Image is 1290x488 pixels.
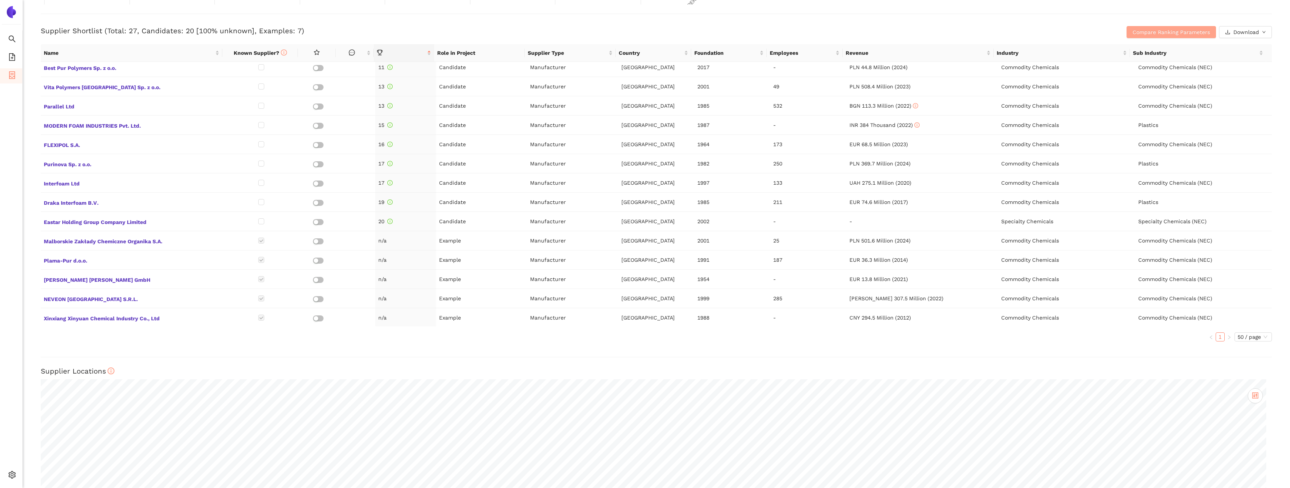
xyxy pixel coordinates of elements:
[375,250,436,270] td: n/a
[849,161,911,167] span: PLN 369.7 Million (2024)
[998,308,1135,327] td: Commodity Chemicals
[1135,116,1272,135] td: Plastics
[436,135,527,154] td: Candidate
[1133,49,1258,57] span: Sub Industry
[436,270,527,289] td: Example
[618,193,694,212] td: [GEOGRAPHIC_DATA]
[694,116,770,135] td: 1987
[44,178,220,188] span: Interfoam Ltd
[387,103,393,108] span: info-circle
[770,154,846,173] td: 250
[616,44,691,62] th: this column's title is Country,this column is sortable
[998,154,1135,173] td: Commodity Chemicals
[618,270,694,289] td: [GEOGRAPHIC_DATA]
[44,255,220,265] span: Plama-Pur d.o.o.
[694,270,770,289] td: 1954
[436,96,527,116] td: Candidate
[770,96,846,116] td: 532
[387,142,393,147] span: info-circle
[849,218,852,224] span: -
[436,58,527,77] td: Candidate
[387,84,393,89] span: info-circle
[527,231,618,250] td: Manufacturer
[1225,29,1230,36] span: download
[849,295,943,301] span: [PERSON_NAME] 307.5 Million (2022)
[378,103,393,109] span: 13
[694,154,770,173] td: 1982
[694,308,770,327] td: 1988
[44,101,220,111] span: Parallel Ltd
[914,122,920,128] span: info-circle
[1135,308,1272,327] td: Commodity Chemicals (NEC)
[44,236,220,246] span: Malborskie Zakłady Chemiczne Organika S.A.
[336,44,373,62] th: this column is sortable
[44,216,220,226] span: Eastar Holding Group Company Limited
[436,289,527,308] td: Example
[349,49,355,56] span: message
[1135,173,1272,193] td: Commodity Chemicals (NEC)
[527,58,618,77] td: Manufacturer
[8,32,16,48] span: search
[618,289,694,308] td: [GEOGRAPHIC_DATA]
[1225,332,1234,341] button: right
[843,44,994,62] th: this column's title is Revenue,this column is sortable
[527,154,618,173] td: Manufacturer
[8,51,16,66] span: file-add
[998,250,1135,270] td: Commodity Chemicals
[998,135,1135,154] td: Commodity Chemicals
[234,50,287,56] span: Known Supplier?
[694,193,770,212] td: 1985
[436,231,527,250] td: Example
[527,116,618,135] td: Manufacturer
[998,58,1135,77] td: Commodity Chemicals
[619,49,683,57] span: Country
[849,122,920,128] span: INR 384 Thousand (2022)
[694,289,770,308] td: 1999
[618,77,694,96] td: [GEOGRAPHIC_DATA]
[378,161,393,167] span: 17
[44,49,214,57] span: Name
[527,193,618,212] td: Manufacturer
[998,270,1135,289] td: Commodity Chemicals
[1252,392,1259,399] span: control
[770,231,846,250] td: 25
[527,308,618,327] td: Manufacturer
[1227,335,1231,340] span: right
[378,218,393,224] span: 20
[378,141,393,147] span: 16
[5,6,17,18] img: Logo
[618,154,694,173] td: [GEOGRAPHIC_DATA]
[1135,135,1272,154] td: Commodity Chemicals (NEC)
[436,250,527,270] td: Example
[375,231,436,250] td: n/a
[44,159,220,168] span: Purinova Sp. z o.o.
[527,96,618,116] td: Manufacturer
[694,58,770,77] td: 2017
[770,308,846,327] td: -
[770,270,846,289] td: -
[387,122,393,128] span: info-circle
[387,161,393,166] span: info-circle
[1135,212,1272,231] td: Specialty Chemicals (NEC)
[998,212,1135,231] td: Specialty Chemicals
[618,58,694,77] td: [GEOGRAPHIC_DATA]
[108,368,115,375] span: info-circle
[849,238,911,244] span: PLN 501.6 Million (2024)
[694,96,770,116] td: 1985
[618,96,694,116] td: [GEOGRAPHIC_DATA]
[8,69,16,84] span: container
[618,212,694,231] td: [GEOGRAPHIC_DATA]
[1135,154,1272,173] td: Plastics
[1135,270,1272,289] td: Commodity Chemicals (NEC)
[770,77,846,96] td: 49
[618,308,694,327] td: [GEOGRAPHIC_DATA]
[770,193,846,212] td: 211
[849,315,911,321] span: CNY 294.5 Million (2012)
[694,212,770,231] td: 2002
[998,231,1135,250] td: Commodity Chemicals
[694,231,770,250] td: 2001
[770,116,846,135] td: -
[44,62,220,72] span: Best Pur Polymers Sp. z o.o.
[618,250,694,270] td: [GEOGRAPHIC_DATA]
[767,44,842,62] th: this column's title is Employees,this column is sortable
